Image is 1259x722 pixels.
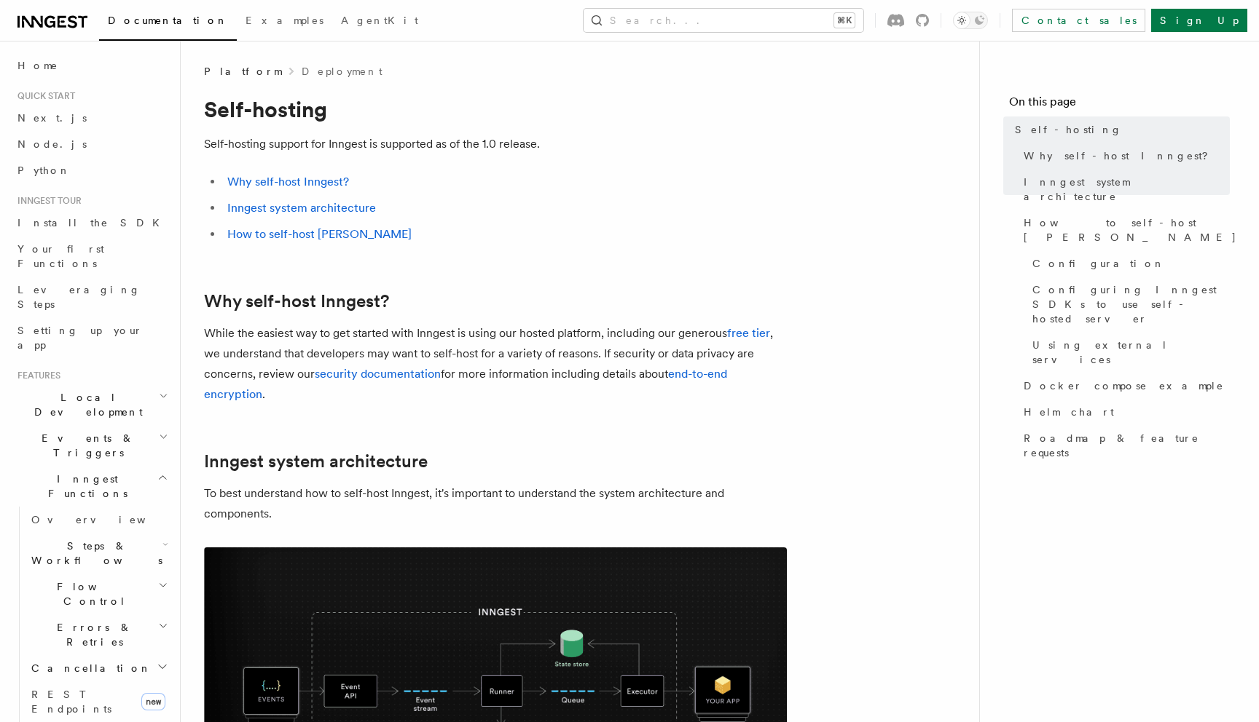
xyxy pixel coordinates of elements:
[12,210,171,236] a: Install the SDK
[26,579,158,608] span: Flow Control
[26,681,171,722] a: REST Endpointsnew
[12,131,171,157] a: Node.js
[26,539,162,568] span: Steps & Workflows
[12,277,171,317] a: Leveraging Steps
[12,384,171,425] button: Local Development
[12,425,171,466] button: Events & Triggers
[1024,148,1218,163] span: Why self-host Inngest?
[1032,338,1230,367] span: Using external services
[26,574,171,614] button: Flow Control
[12,52,171,79] a: Home
[1018,373,1230,399] a: Docker compose example
[1012,9,1145,32] a: Contact sales
[26,620,158,649] span: Errors & Retries
[31,689,111,715] span: REST Endpoints
[227,201,376,215] a: Inngest system architecture
[204,451,428,472] a: Inngest system architecture
[1151,9,1247,32] a: Sign Up
[204,96,787,122] h1: Self-hosting
[12,370,60,381] span: Features
[332,4,427,39] a: AgentKit
[204,134,787,154] p: Self-hosting support for Inngest is supported as of the 1.0 release.
[12,157,171,183] a: Python
[1018,399,1230,425] a: Helm chart
[1018,169,1230,210] a: Inngest system architecture
[12,317,171,358] a: Setting up your app
[204,291,389,312] a: Why self-host Inngest?
[1018,425,1230,466] a: Roadmap & feature requests
[12,105,171,131] a: Next.js
[17,58,58,73] span: Home
[1024,378,1224,393] span: Docker compose example
[227,227,412,241] a: How to self-host [PERSON_NAME]
[246,15,323,26] span: Examples
[26,533,171,574] button: Steps & Workflows
[17,284,141,310] span: Leveraging Steps
[1018,143,1230,169] a: Why self-host Inngest?
[17,325,143,351] span: Setting up your app
[1032,282,1230,326] span: Configuring Inngest SDKs to use self-hosted server
[12,466,171,507] button: Inngest Functions
[584,9,863,32] button: Search...⌘K
[1018,210,1230,250] a: How to self-host [PERSON_NAME]
[12,431,159,460] span: Events & Triggers
[1009,93,1230,116] h4: On this page
[1024,431,1230,460] span: Roadmap & feature requests
[12,390,159,419] span: Local Development
[1024,405,1114,419] span: Helm chart
[315,367,441,381] a: security documentation
[204,64,281,79] span: Platform
[26,655,171,681] button: Cancellation
[953,12,988,29] button: Toggle dark mode
[727,326,770,340] a: free tier
[302,64,383,79] a: Deployment
[17,243,104,269] span: Your first Functions
[12,90,75,102] span: Quick start
[341,15,418,26] span: AgentKit
[12,236,171,277] a: Your first Functions
[237,4,332,39] a: Examples
[204,483,787,524] p: To best understand how to self-host Inngest, it's important to understand the system architecture...
[1009,116,1230,143] a: Self-hosting
[17,138,87,150] span: Node.js
[1024,175,1230,204] span: Inngest system architecture
[141,693,165,710] span: new
[204,323,787,405] p: While the easiest way to get started with Inngest is using our hosted platform, including our gen...
[1032,256,1165,271] span: Configuration
[1015,122,1122,137] span: Self-hosting
[1027,250,1230,277] a: Configuration
[17,164,71,176] span: Python
[227,175,349,189] a: Why self-host Inngest?
[834,13,855,28] kbd: ⌘K
[99,4,237,41] a: Documentation
[1024,215,1237,245] span: How to self-host [PERSON_NAME]
[26,507,171,533] a: Overview
[17,217,168,229] span: Install the SDK
[108,15,228,26] span: Documentation
[1027,332,1230,373] a: Using external services
[26,661,152,675] span: Cancellation
[1027,277,1230,332] a: Configuring Inngest SDKs to use self-hosted server
[12,195,82,207] span: Inngest tour
[12,472,157,501] span: Inngest Functions
[17,112,87,124] span: Next.js
[31,514,181,525] span: Overview
[26,614,171,655] button: Errors & Retries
